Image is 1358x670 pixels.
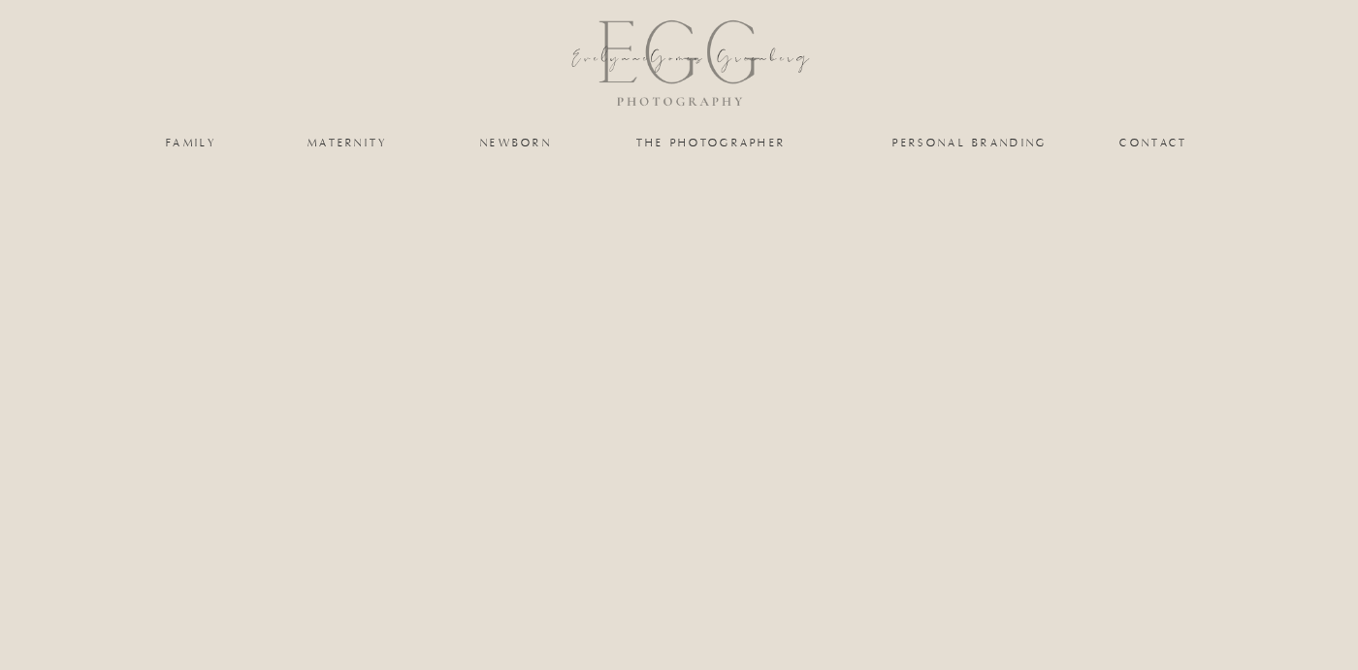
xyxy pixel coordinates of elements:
[307,137,387,148] a: maternity
[614,137,808,148] a: the photographer
[890,137,1050,148] a: personal branding
[152,137,231,148] a: family
[1119,137,1188,148] a: Contact
[476,137,556,148] a: newborn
